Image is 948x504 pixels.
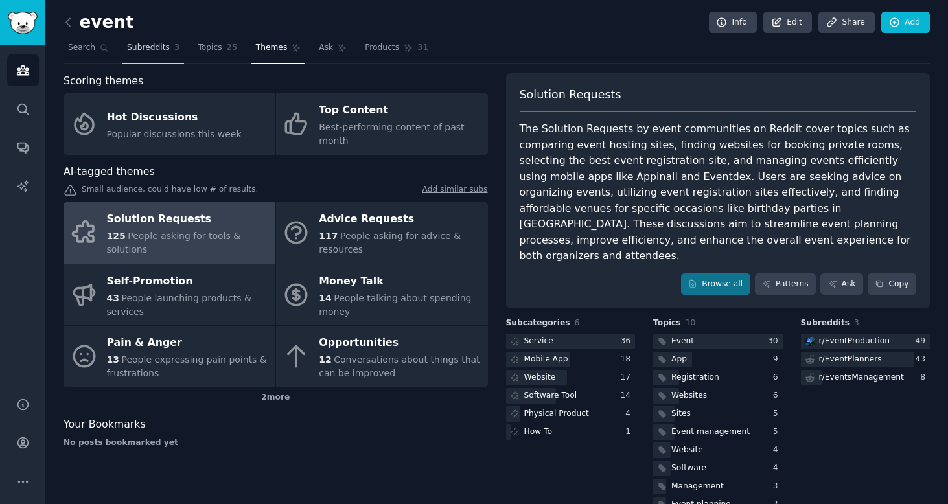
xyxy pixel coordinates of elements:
[276,202,488,264] a: Advice Requests117People asking for advice & resources
[319,293,331,303] span: 14
[620,372,635,384] div: 17
[620,336,635,347] div: 36
[671,372,719,384] div: Registration
[854,318,859,327] span: 3
[256,42,288,54] span: Themes
[524,390,577,402] div: Software Tool
[64,184,488,198] div: Small audience, could have low # of results.
[319,354,480,378] span: Conversations about things that can be improved
[64,264,275,326] a: Self-Promotion43People launching products & services
[64,417,146,433] span: Your Bookmarks
[805,337,815,346] img: EventProduction
[671,463,706,474] div: Software
[653,424,783,441] a: Event management5
[64,12,133,33] h2: event
[107,271,269,292] div: Self-Promotion
[506,424,636,441] a: How To1
[127,42,170,54] span: Subreddits
[107,333,269,354] div: Pain & Anger
[773,481,783,492] div: 3
[625,426,635,438] div: 1
[319,271,481,292] div: Money Talk
[107,209,269,230] div: Solution Requests
[575,318,580,327] span: 6
[686,318,696,327] span: 10
[620,390,635,402] div: 14
[819,372,904,384] div: r/ EventsManagement
[671,444,703,456] div: Website
[773,444,783,456] div: 4
[671,408,691,420] div: Sites
[524,372,556,384] div: Website
[107,231,126,241] span: 125
[881,12,930,34] a: Add
[64,73,143,89] span: Scoring themes
[671,354,687,365] div: App
[64,38,113,64] a: Search
[506,388,636,404] a: Software Tool14
[524,336,553,347] div: Service
[319,231,461,255] span: People asking for advice & resources
[653,352,783,368] a: App9
[251,38,306,64] a: Themes
[319,100,481,121] div: Top Content
[920,372,930,384] div: 8
[276,326,488,387] a: Opportunities12Conversations about things that can be improved
[520,87,621,103] span: Solution Requests
[801,317,850,329] span: Subreddits
[107,293,251,317] span: People launching products & services
[64,202,275,264] a: Solution Requests125People asking for tools & solutions
[64,387,488,408] div: 2 more
[360,38,433,64] a: Products31
[524,426,553,438] div: How To
[524,354,568,365] div: Mobile App
[198,42,222,54] span: Topics
[319,122,464,146] span: Best-performing content of past month
[365,42,399,54] span: Products
[319,354,331,365] span: 12
[915,336,930,347] div: 49
[227,42,238,54] span: 25
[68,42,95,54] span: Search
[671,390,707,402] div: Websites
[107,231,241,255] span: People asking for tools & solutions
[763,12,812,34] a: Edit
[671,481,724,492] div: Management
[801,334,931,350] a: EventProductionr/EventProduction49
[773,354,783,365] div: 9
[819,354,882,365] div: r/ EventPlanners
[653,370,783,386] a: Registration6
[520,121,917,264] div: The Solution Requests by event communities on Reddit cover topics such as comparing event hosting...
[524,408,589,420] div: Physical Product
[868,273,916,295] button: Copy
[709,12,757,34] a: Info
[107,293,119,303] span: 43
[319,333,481,354] div: Opportunities
[8,12,38,34] img: GummySearch logo
[773,408,783,420] div: 5
[773,426,783,438] div: 5
[755,273,816,295] a: Patterns
[671,426,750,438] div: Event management
[801,352,931,368] a: r/EventPlanners43
[653,442,783,459] a: Website4
[319,42,333,54] span: Ask
[64,93,275,155] a: Hot DiscussionsPopular discussions this week
[653,334,783,350] a: Event30
[276,93,488,155] a: Top ContentBest-performing content of past month
[193,38,242,64] a: Topics25
[506,317,570,329] span: Subcategories
[506,406,636,422] a: Physical Product4
[107,129,242,139] span: Popular discussions this week
[653,406,783,422] a: Sites5
[773,390,783,402] div: 6
[107,107,242,128] div: Hot Discussions
[625,408,635,420] div: 4
[506,352,636,368] a: Mobile App18
[653,479,783,495] a: Management3
[801,370,931,386] a: r/EventsManagement8
[653,317,681,329] span: Topics
[107,354,267,378] span: People expressing pain points & frustrations
[64,326,275,387] a: Pain & Anger13People expressing pain points & frustrations
[620,354,635,365] div: 18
